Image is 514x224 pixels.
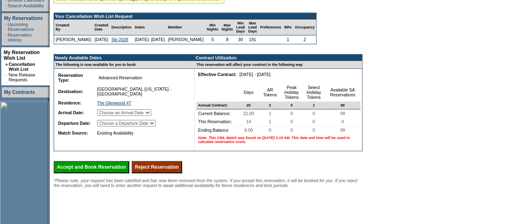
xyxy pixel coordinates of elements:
td: 1 [283,35,293,44]
span: Advanced Reservation [97,74,144,82]
td: 5 [205,35,220,44]
td: Description [110,20,133,35]
td: 8 [220,35,234,44]
td: Existing Availability [95,129,188,137]
td: This Reservation: [196,117,238,126]
span: 1 [267,117,273,126]
span: 2 [267,102,273,109]
b: Residence: [58,100,81,105]
span: 0 [311,117,317,126]
td: Min Lead Days [234,20,247,35]
td: Occupancy [293,20,317,35]
input: Reject Reservation [132,161,182,173]
td: Note: This CWL Match was found on [DATE] 3:19 AM. This date and time will be used to calculate re... [196,134,360,146]
span: 8.00 [243,126,254,134]
nobr: [DATE] - [DATE] [239,72,271,77]
td: AR Tokens [259,83,280,102]
span: 1 [267,109,273,117]
a: My Reservation Wish List [4,50,40,61]
a: New Release Requests [9,72,35,82]
td: Preferences [258,20,283,35]
td: Max Nights [220,20,234,35]
td: Dates [133,20,167,35]
b: Reservation Type: [58,73,83,83]
b: Effective Contract: [198,72,236,77]
span: 22.00 [241,109,256,117]
td: Max Lead Days [247,20,259,35]
td: Days [238,83,259,102]
td: Created Date [93,20,110,35]
td: [DATE]- [DATE] [133,35,167,44]
td: Peak Holiday Tokens [281,83,303,102]
span: 99 [338,126,347,134]
td: Min Nights [205,20,220,35]
span: 0 [311,126,317,134]
input: Accept and Book Reservation [54,161,129,173]
a: The Glenwood #7 [97,100,131,105]
a: Reservation History [8,33,32,42]
td: BRs [283,20,293,35]
td: 191 [247,35,259,44]
td: Created By [54,20,93,35]
span: 25 [245,102,252,109]
a: My Reservations [4,15,43,21]
span: 99 [339,102,346,109]
a: Cancellation Wish List [9,62,35,72]
b: Departure Date: [58,121,91,126]
b: » [5,62,8,67]
td: This reservation will affect your contract in the following way [195,61,362,69]
a: Ski 2026 [111,37,128,42]
td: Annual Contract: [196,102,238,109]
td: Ending Balance [196,126,238,134]
a: My Contracts [4,89,35,95]
td: Your Cancellation Wish List Request [54,13,316,20]
span: 0 [289,126,295,134]
td: Select Holiday Tokens [303,83,325,102]
td: [GEOGRAPHIC_DATA], [US_STATE] - [GEOGRAPHIC_DATA] [95,85,188,98]
span: 0 [289,117,295,126]
td: Newly Available Dates [54,54,190,61]
span: 0 [289,109,295,117]
b: Destination: [58,89,83,94]
a: Search Availability [8,3,44,8]
td: · [5,72,8,82]
td: The following is now available for you to book [54,61,190,69]
span: 0 [311,109,317,117]
td: Member [166,20,205,35]
td: · [6,22,7,32]
span: 99 [338,109,347,117]
span: 0 [289,102,294,109]
td: Current Balance: [196,109,238,117]
td: · [6,33,7,42]
td: 2 [293,35,317,44]
td: Contract Utilization [195,54,362,61]
span: 0 [267,126,273,134]
span: *Please note, your request has been satisfied and has now been removed from the system. If you ac... [54,178,358,188]
span: 1 [311,102,317,109]
td: 30 [234,35,247,44]
td: Available SA Reservations [325,83,360,102]
a: Upcoming Reservations [8,22,34,32]
b: Match Source: [58,130,88,135]
td: · [6,3,7,8]
span: 14 [245,117,253,126]
td: [PERSON_NAME] [166,35,205,44]
b: Arrival Date: [58,110,84,115]
span: 0 [340,117,345,126]
td: [PERSON_NAME] [54,35,93,44]
td: [DATE] [93,35,110,44]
